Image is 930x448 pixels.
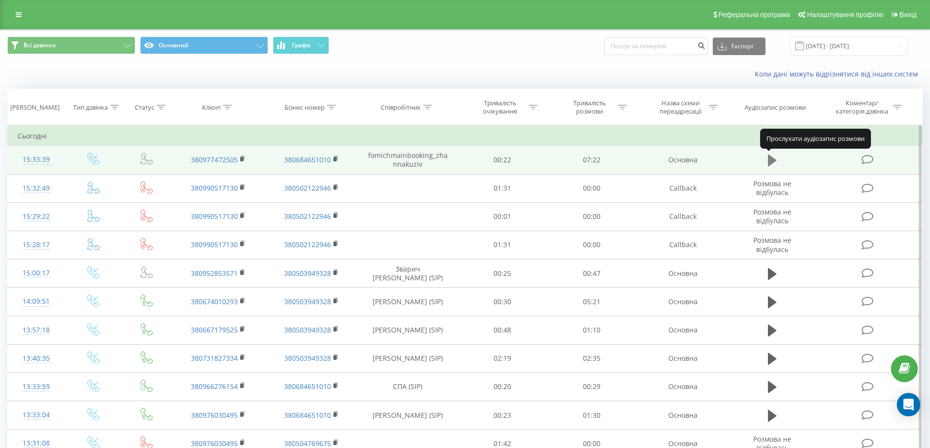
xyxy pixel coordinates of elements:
span: Розмова не відбулась [753,207,791,225]
div: Назва схеми переадресації [654,99,706,116]
a: 380504769675 [284,439,331,448]
td: Основна [636,344,729,372]
div: Open Intercom Messenger [897,393,920,416]
td: 01:10 [547,316,637,344]
div: 15:00:17 [18,264,55,283]
span: Розмова не відбулась [753,179,791,197]
td: [PERSON_NAME] (SIP) [358,401,458,429]
div: 13:40:35 [18,349,55,368]
td: Сьогодні [8,126,923,146]
a: 380976030495 [191,410,238,420]
a: 380503949328 [284,353,331,363]
span: Всі дзвінки [23,41,56,49]
div: Тип дзвінка [73,103,108,112]
input: Пошук за номером [604,38,708,55]
td: 05:21 [547,288,637,316]
div: Бізнес номер [285,103,325,112]
button: Всі дзвінки [7,37,135,54]
td: [PERSON_NAME] (SIP) [358,288,458,316]
button: Графік [273,37,329,54]
a: 380966276154 [191,382,238,391]
td: 02:35 [547,344,637,372]
td: 00:29 [547,372,637,401]
a: 380952853571 [191,269,238,278]
a: 380502122946 [284,183,331,193]
td: Основна [636,401,729,429]
a: 380503949328 [284,297,331,306]
span: Реферальна програма [719,11,790,19]
div: Коментар/категорія дзвінка [833,99,890,116]
td: 07:22 [547,146,637,174]
div: Тривалість розмови [563,99,616,116]
a: 380990517130 [191,240,238,249]
a: Коли дані можуть відрізнятися вiд інших систем [755,69,923,78]
a: 380977472505 [191,155,238,164]
a: 380684651010 [284,410,331,420]
td: [PERSON_NAME] (SIP) [358,316,458,344]
button: Основний [140,37,268,54]
a: 380502122946 [284,212,331,221]
td: Основна [636,316,729,344]
td: СПА (SIP) [358,372,458,401]
td: 01:30 [547,401,637,429]
td: 00:30 [458,288,547,316]
span: Розмова не відбулась [753,235,791,253]
td: 00:00 [547,174,637,202]
div: Прослухати аудіозапис розмови [760,129,871,148]
td: 01:31 [458,174,547,202]
td: [PERSON_NAME] (SIP) [358,344,458,372]
div: 15:32:49 [18,179,55,198]
td: Основна [636,372,729,401]
div: 13:33:59 [18,377,55,396]
td: 00:22 [458,146,547,174]
a: 380667179525 [191,325,238,334]
td: 00:00 [547,202,637,231]
td: Основна [636,259,729,288]
a: 380674010293 [191,297,238,306]
td: Callback [636,202,729,231]
span: Графік [292,42,311,49]
td: fomichmainbooking_zhannakuziv [358,146,458,174]
a: 380503949328 [284,269,331,278]
td: 00:20 [458,372,547,401]
td: Основна [636,288,729,316]
a: 380990517130 [191,183,238,193]
a: 380990517130 [191,212,238,221]
div: Тривалість очікування [474,99,526,116]
div: 15:29:22 [18,207,55,226]
a: 380684651010 [284,155,331,164]
a: 380976030495 [191,439,238,448]
td: 02:19 [458,344,547,372]
td: 01:31 [458,231,547,259]
td: 00:23 [458,401,547,429]
a: 380503949328 [284,325,331,334]
div: Співробітник [381,103,421,112]
a: 380502122946 [284,240,331,249]
td: Основна [636,146,729,174]
div: 15:33:39 [18,150,55,169]
td: Зварич [PERSON_NAME] (SIP) [358,259,458,288]
a: 380731827334 [191,353,238,363]
div: [PERSON_NAME] [10,103,60,112]
div: Клієнт [202,103,221,112]
a: 380684651010 [284,382,331,391]
td: 00:47 [547,259,637,288]
td: Callback [636,231,729,259]
div: 15:28:17 [18,235,55,254]
div: 13:57:18 [18,321,55,340]
div: 13:33:04 [18,406,55,425]
span: Вихід [900,11,917,19]
td: 00:01 [458,202,547,231]
td: 00:48 [458,316,547,344]
div: Статус [135,103,154,112]
div: 14:09:51 [18,292,55,311]
td: 00:25 [458,259,547,288]
div: Аудіозапис розмови [744,103,806,112]
td: Callback [636,174,729,202]
button: Експорт [713,38,765,55]
td: 00:00 [547,231,637,259]
span: Налаштування профілю [807,11,883,19]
